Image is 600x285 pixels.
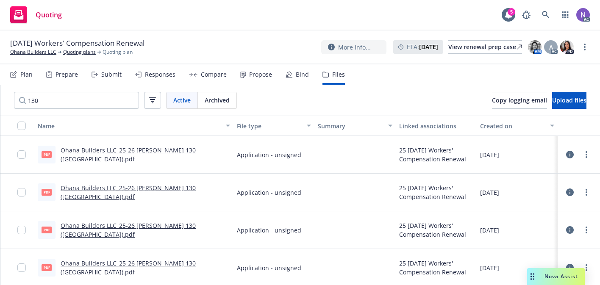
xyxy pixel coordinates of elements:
a: Ohana Builders LLC_25-26 [PERSON_NAME] 130 ([GEOGRAPHIC_DATA]).pdf [61,184,196,201]
div: Name [38,122,221,130]
input: Toggle Row Selected [17,150,26,159]
span: Quoting plan [103,48,133,56]
input: Search by keyword... [14,92,139,109]
button: Created on [477,116,558,136]
input: Toggle Row Selected [17,263,26,272]
button: Summary [314,116,395,136]
span: Copy logging email [492,96,547,104]
div: Files [332,71,345,78]
a: more [580,42,590,52]
input: Toggle Row Selected [17,188,26,196]
a: Search [537,6,554,23]
button: Upload files [552,92,586,109]
div: Bind [296,71,309,78]
span: [DATE] Workers' Compensation Renewal [10,38,144,48]
span: [DATE] [480,226,499,235]
span: Application - unsigned [237,226,301,235]
span: pdf [42,151,52,158]
a: Ohana Builders LLC_25-26 [PERSON_NAME] 130 ([GEOGRAPHIC_DATA]).pdf [61,146,196,163]
div: Propose [249,71,272,78]
button: Nova Assist [527,268,585,285]
span: pdf [42,264,52,271]
strong: [DATE] [419,43,438,51]
span: Nova Assist [544,273,578,280]
button: Copy logging email [492,92,547,109]
div: View renewal prep case [448,41,522,53]
div: Linked associations [399,122,473,130]
span: pdf [42,227,52,233]
div: Created on [480,122,545,130]
button: Linked associations [396,116,477,136]
div: Compare [201,71,227,78]
div: Drag to move [527,268,538,285]
span: pdf [42,189,52,195]
div: Submit [101,71,122,78]
span: ETA : [407,42,438,51]
span: Application - unsigned [237,263,301,272]
input: Select all [17,122,26,130]
span: Active [173,96,191,105]
a: Switch app [557,6,574,23]
div: 5 [508,8,515,16]
a: Quoting plans [63,48,96,56]
div: Prepare [56,71,78,78]
img: photo [576,8,590,22]
a: Quoting [7,3,65,27]
span: [DATE] [480,263,499,272]
a: more [581,263,592,273]
a: Ohana Builders LLC_25-26 [PERSON_NAME] 130 ([GEOGRAPHIC_DATA]).pdf [61,221,196,238]
input: Toggle Row Selected [17,226,26,234]
span: More info... [338,43,371,52]
div: 25 [DATE] Workers' Compensation Renewal [399,221,473,239]
div: Summary [318,122,383,130]
img: photo [528,40,542,54]
button: Name [34,116,233,136]
img: photo [560,40,574,54]
span: Quoting [36,11,62,18]
div: 25 [DATE] Workers' Compensation Renewal [399,183,473,201]
a: more [581,187,592,197]
a: more [581,225,592,235]
div: 25 [DATE] Workers' Compensation Renewal [399,146,473,163]
div: Plan [20,71,33,78]
span: [DATE] [480,188,499,197]
div: File type [237,122,302,130]
a: Ohana Builders LLC [10,48,56,56]
a: View renewal prep case [448,40,522,54]
button: More info... [321,40,386,54]
button: File type [233,116,314,136]
span: Application - unsigned [237,150,301,159]
span: Upload files [552,96,586,104]
span: Application - unsigned [237,188,301,197]
span: Archived [205,96,230,105]
a: Report a Bug [518,6,535,23]
a: Ohana Builders LLC_25-26 [PERSON_NAME] 130 ([GEOGRAPHIC_DATA]).pdf [61,259,196,276]
div: 25 [DATE] Workers' Compensation Renewal [399,259,473,277]
span: [DATE] [480,150,499,159]
span: A [549,43,553,52]
div: Responses [145,71,175,78]
a: more [581,149,592,160]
